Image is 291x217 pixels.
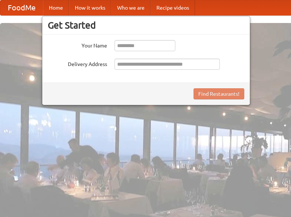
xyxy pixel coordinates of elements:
[111,0,151,15] a: Who we are
[0,0,43,15] a: FoodMe
[151,0,195,15] a: Recipe videos
[194,88,244,99] button: Find Restaurants!
[69,0,111,15] a: How it works
[48,59,107,68] label: Delivery Address
[48,20,244,31] h3: Get Started
[43,0,69,15] a: Home
[48,40,107,49] label: Your Name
